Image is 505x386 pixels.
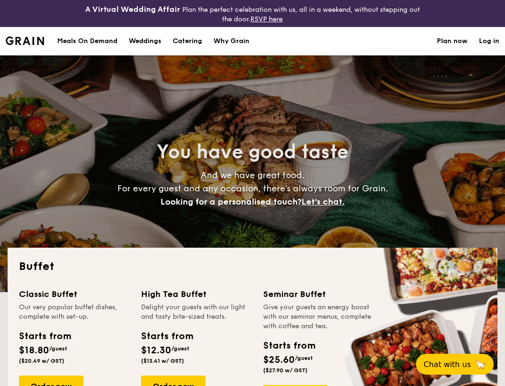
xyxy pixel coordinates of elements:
[263,303,374,331] div: Give your guests an energy boost with our seminar menus, complete with coffee and tea.
[52,27,123,55] a: Meals On Demand
[160,197,301,207] span: Looking for a personalised touch?
[19,287,130,301] div: Classic Buffet
[141,345,171,356] span: $12.30
[19,345,49,356] span: $18.80
[141,287,252,301] div: High Tea Buffet
[85,4,180,15] h4: A Virtual Wedding Affair
[263,339,315,353] div: Starts from
[141,358,184,364] span: ($13.41 w/ GST)
[213,27,249,55] div: Why Grain
[479,27,499,55] a: Log in
[141,303,252,322] div: Delight your guests with our light and tasty bite-sized treats.
[263,367,308,374] span: ($27.90 w/ GST)
[301,197,345,207] span: Let's chat.
[141,329,193,343] div: Starts from
[117,170,388,207] span: And we have great food. For every guest and any occasion, there’s always room for Grain.
[171,345,189,352] span: /guest
[19,358,64,364] span: ($20.49 w/ GST)
[19,303,130,322] div: Our very popular buffet dishes, complete with set-up.
[84,4,421,23] div: Plan the perfect celebration with us, all in a weekend, without stepping out the door.
[295,355,313,361] span: /guest
[263,287,374,301] div: Seminar Buffet
[424,360,471,369] span: Chat with us
[19,259,486,274] h2: Buffet
[167,27,208,55] a: Catering
[208,27,255,55] a: Why Grain
[250,15,283,23] a: RSVP here
[49,345,67,352] span: /guest
[6,36,44,45] a: Logotype
[57,27,117,55] div: Meals On Demand
[123,27,167,55] a: Weddings
[263,354,295,366] span: $25.60
[173,27,202,55] h1: Catering
[19,329,71,343] div: Starts from
[437,27,468,55] a: Plan now
[157,141,348,163] span: You have good taste
[129,27,161,55] div: Weddings
[416,354,494,375] button: Chat with us🦙
[6,36,44,45] img: Grain
[475,359,486,370] span: 🦙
